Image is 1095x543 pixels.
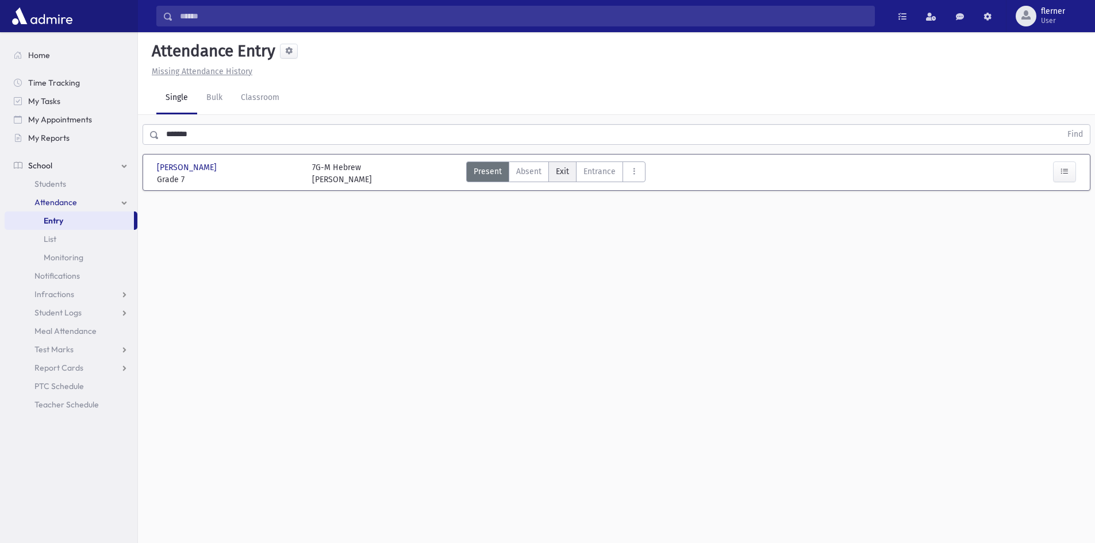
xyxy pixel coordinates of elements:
span: Notifications [34,271,80,281]
span: My Appointments [28,114,92,125]
span: List [44,234,56,244]
span: Entry [44,215,63,226]
a: Classroom [232,82,289,114]
a: School [5,156,137,175]
a: Students [5,175,137,193]
span: Meal Attendance [34,326,97,336]
u: Missing Attendance History [152,67,252,76]
a: Attendance [5,193,137,211]
span: [PERSON_NAME] [157,161,219,174]
span: Attendance [34,197,77,207]
a: PTC Schedule [5,377,137,395]
span: Report Cards [34,363,83,373]
a: My Tasks [5,92,137,110]
a: Student Logs [5,303,137,322]
a: Monitoring [5,248,137,267]
span: My Reports [28,133,70,143]
input: Search [173,6,874,26]
a: Teacher Schedule [5,395,137,414]
div: 7G-M Hebrew [PERSON_NAME] [312,161,372,186]
img: AdmirePro [9,5,75,28]
span: Test Marks [34,344,74,355]
span: My Tasks [28,96,60,106]
span: Entrance [583,165,616,178]
a: My Appointments [5,110,137,129]
a: Missing Attendance History [147,67,252,76]
a: Entry [5,211,134,230]
button: Find [1061,125,1090,144]
a: List [5,230,137,248]
a: Bulk [197,82,232,114]
span: Present [474,165,502,178]
a: Time Tracking [5,74,137,92]
a: Notifications [5,267,137,285]
span: Absent [516,165,541,178]
a: Meal Attendance [5,322,137,340]
span: Exit [556,165,569,178]
span: User [1041,16,1065,25]
span: Home [28,50,50,60]
span: Teacher Schedule [34,399,99,410]
span: Grade 7 [157,174,301,186]
a: Single [156,82,197,114]
span: PTC Schedule [34,381,84,391]
span: Student Logs [34,307,82,318]
span: Monitoring [44,252,83,263]
a: Home [5,46,137,64]
a: My Reports [5,129,137,147]
h5: Attendance Entry [147,41,275,61]
a: Report Cards [5,359,137,377]
span: Time Tracking [28,78,80,88]
span: School [28,160,52,171]
span: flerner [1041,7,1065,16]
span: Students [34,179,66,189]
div: AttTypes [466,161,646,186]
a: Infractions [5,285,137,303]
span: Infractions [34,289,74,299]
a: Test Marks [5,340,137,359]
